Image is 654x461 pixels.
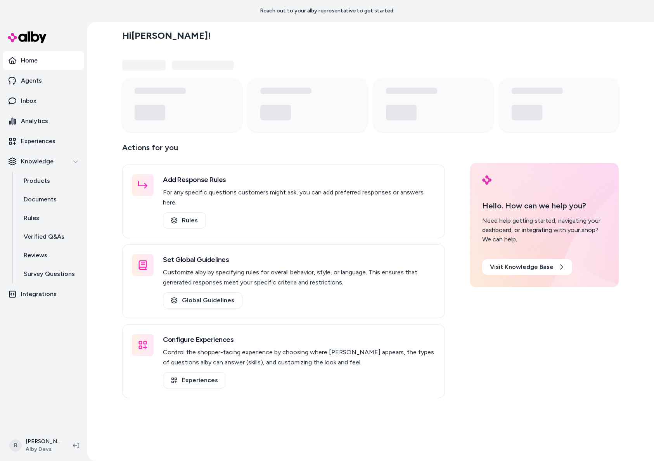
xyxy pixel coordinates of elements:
[16,265,84,283] a: Survey Questions
[26,438,61,445] p: [PERSON_NAME]
[21,289,57,299] p: Integrations
[26,445,61,453] span: Alby Devs
[3,51,84,70] a: Home
[122,30,211,42] h2: Hi [PERSON_NAME] !
[163,372,226,388] a: Experiences
[163,212,206,229] a: Rules
[21,96,36,106] p: Inbox
[122,141,445,160] p: Actions for you
[3,112,84,130] a: Analytics
[163,347,435,367] p: Control the shopper-facing experience by choosing where [PERSON_NAME] appears, the types of quest...
[163,292,242,308] a: Global Guidelines
[24,251,47,260] p: Reviews
[3,92,84,110] a: Inbox
[163,174,435,185] h3: Add Response Rules
[24,176,50,185] p: Products
[3,71,84,90] a: Agents
[3,285,84,303] a: Integrations
[21,157,54,166] p: Knowledge
[24,213,39,223] p: Rules
[21,76,42,85] p: Agents
[9,439,22,452] span: R
[163,334,435,345] h3: Configure Experiences
[24,195,57,204] p: Documents
[16,209,84,227] a: Rules
[260,7,394,15] p: Reach out to your alby representative to get started.
[482,200,606,211] p: Hello. How can we help you?
[16,190,84,209] a: Documents
[16,227,84,246] a: Verified Q&As
[8,31,47,43] img: alby Logo
[21,137,55,146] p: Experiences
[163,254,435,265] h3: Set Global Guidelines
[3,152,84,171] button: Knowledge
[5,433,67,458] button: R[PERSON_NAME]Alby Devs
[16,246,84,265] a: Reviews
[482,259,572,275] a: Visit Knowledge Base
[163,267,435,288] p: Customize alby by specifying rules for overall behavior, style, or language. This ensures that ge...
[482,175,491,185] img: alby Logo
[163,187,435,208] p: For any specific questions customers might ask, you can add preferred responses or answers here.
[21,116,48,126] p: Analytics
[24,269,75,279] p: Survey Questions
[24,232,64,241] p: Verified Q&As
[3,132,84,151] a: Experiences
[16,172,84,190] a: Products
[21,56,38,65] p: Home
[482,216,606,244] div: Need help getting started, navigating your dashboard, or integrating with your shop? We can help.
